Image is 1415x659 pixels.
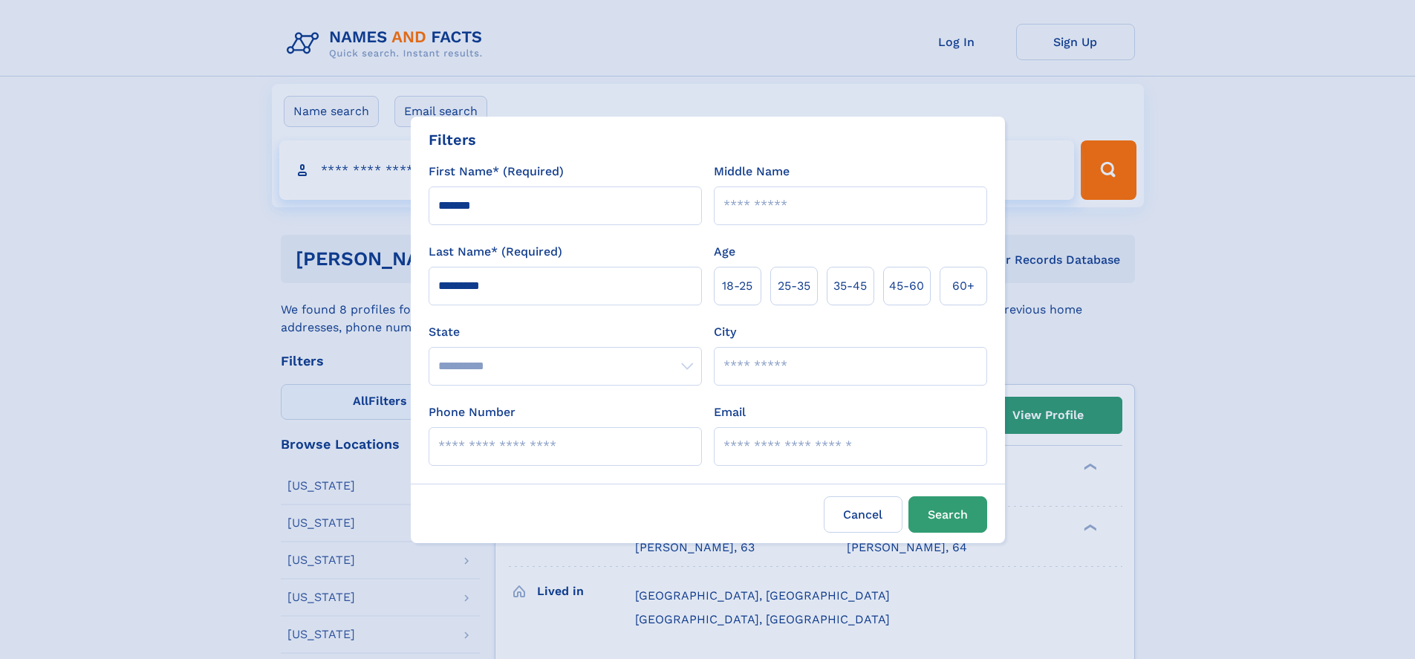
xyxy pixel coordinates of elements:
[952,277,975,295] span: 60+
[889,277,924,295] span: 45‑60
[714,243,735,261] label: Age
[429,403,515,421] label: Phone Number
[429,323,702,341] label: State
[429,243,562,261] label: Last Name* (Required)
[714,163,790,181] label: Middle Name
[778,277,810,295] span: 25‑35
[714,403,746,421] label: Email
[824,496,902,533] label: Cancel
[722,277,752,295] span: 18‑25
[429,163,564,181] label: First Name* (Required)
[833,277,867,295] span: 35‑45
[429,129,476,151] div: Filters
[714,323,736,341] label: City
[908,496,987,533] button: Search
